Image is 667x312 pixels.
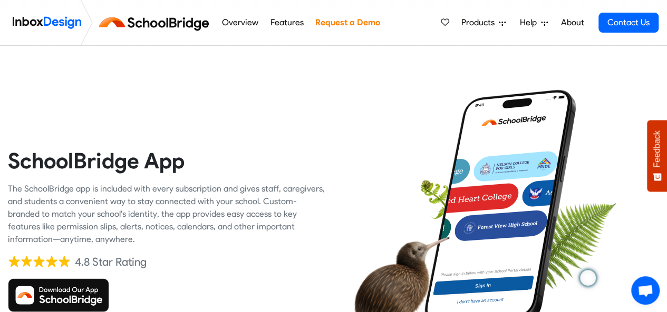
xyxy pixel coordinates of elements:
[647,120,667,192] button: Feedback - Show survey
[457,12,510,33] a: Products
[461,16,499,29] span: Products
[520,16,541,29] span: Help
[598,13,659,33] a: Contact Us
[8,278,109,312] img: Download SchoolBridge App
[312,12,383,33] a: Request a Demo
[516,12,552,33] a: Help
[558,12,587,33] a: About
[631,276,660,305] a: Open chat
[75,254,147,270] div: 4.8 Star Rating
[8,147,326,174] heading: SchoolBridge App
[97,10,216,35] img: schoolbridge logo
[267,12,306,33] a: Features
[219,12,261,33] a: Overview
[652,130,662,167] span: Feedback
[8,183,326,246] div: The SchoolBridge app is included with every subscription and gives staff, caregivers, and student...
